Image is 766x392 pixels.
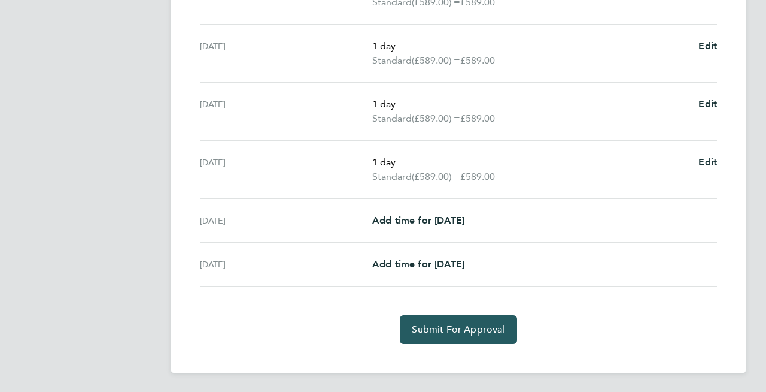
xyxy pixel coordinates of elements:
div: [DATE] [200,257,372,272]
p: 1 day [372,97,689,111]
div: [DATE] [200,97,372,126]
span: Edit [698,156,717,168]
div: [DATE] [200,213,372,228]
a: Edit [698,97,717,111]
a: Edit [698,39,717,53]
span: Standard [372,170,412,184]
span: (£589.00) = [412,113,460,124]
span: Add time for [DATE] [372,215,464,226]
span: (£589.00) = [412,171,460,182]
span: £589.00 [460,171,495,182]
p: 1 day [372,155,689,170]
span: Edit [698,40,717,52]
span: Add time for [DATE] [372,258,464,270]
div: [DATE] [200,155,372,184]
span: Standard [372,53,412,68]
span: £589.00 [460,113,495,124]
span: Edit [698,98,717,110]
a: Add time for [DATE] [372,257,464,272]
a: Add time for [DATE] [372,213,464,228]
a: Edit [698,155,717,170]
div: [DATE] [200,39,372,68]
span: Standard [372,111,412,126]
span: £589.00 [460,55,495,66]
button: Submit For Approval [400,315,516,344]
span: Submit For Approval [412,324,504,336]
span: (£589.00) = [412,55,460,66]
p: 1 day [372,39,689,53]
